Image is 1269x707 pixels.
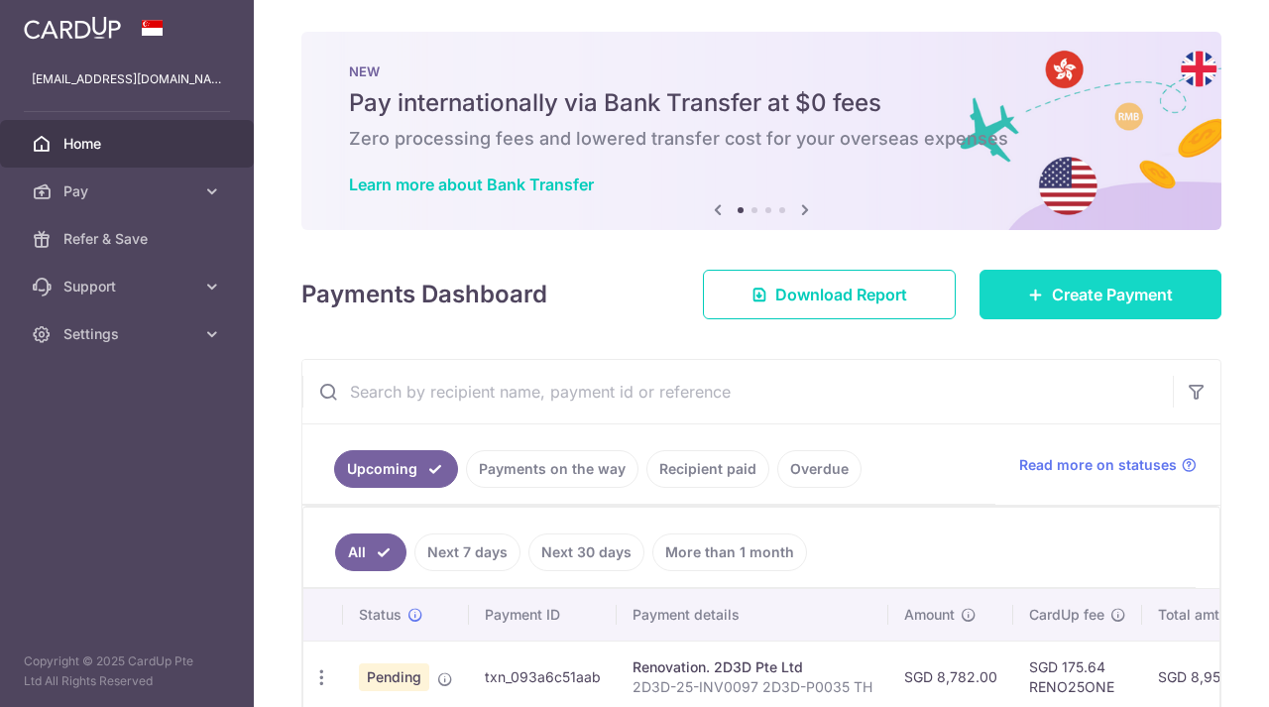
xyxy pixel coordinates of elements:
[63,134,194,154] span: Home
[633,657,872,677] div: Renovation. 2D3D Pte Ltd
[302,360,1173,423] input: Search by recipient name, payment id or reference
[63,277,194,296] span: Support
[652,533,807,571] a: More than 1 month
[334,450,458,488] a: Upcoming
[349,175,594,194] a: Learn more about Bank Transfer
[466,450,638,488] a: Payments on the way
[63,181,194,201] span: Pay
[349,87,1174,119] h5: Pay internationally via Bank Transfer at $0 fees
[359,605,402,625] span: Status
[63,324,194,344] span: Settings
[359,663,429,691] span: Pending
[775,283,907,306] span: Download Report
[24,16,121,40] img: CardUp
[1019,455,1177,475] span: Read more on statuses
[32,69,222,89] p: [EMAIL_ADDRESS][DOMAIN_NAME]
[301,277,547,312] h4: Payments Dashboard
[469,589,617,641] th: Payment ID
[617,589,888,641] th: Payment details
[646,450,769,488] a: Recipient paid
[301,32,1221,230] img: Bank transfer banner
[633,677,872,697] p: 2D3D-25-INV0097 2D3D-P0035 TH
[1158,605,1223,625] span: Total amt.
[1019,455,1197,475] a: Read more on statuses
[777,450,862,488] a: Overdue
[1029,605,1104,625] span: CardUp fee
[904,605,955,625] span: Amount
[528,533,644,571] a: Next 30 days
[414,533,520,571] a: Next 7 days
[63,229,194,249] span: Refer & Save
[980,270,1221,319] a: Create Payment
[703,270,956,319] a: Download Report
[349,127,1174,151] h6: Zero processing fees and lowered transfer cost for your overseas expenses
[1052,283,1173,306] span: Create Payment
[335,533,406,571] a: All
[349,63,1174,79] p: NEW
